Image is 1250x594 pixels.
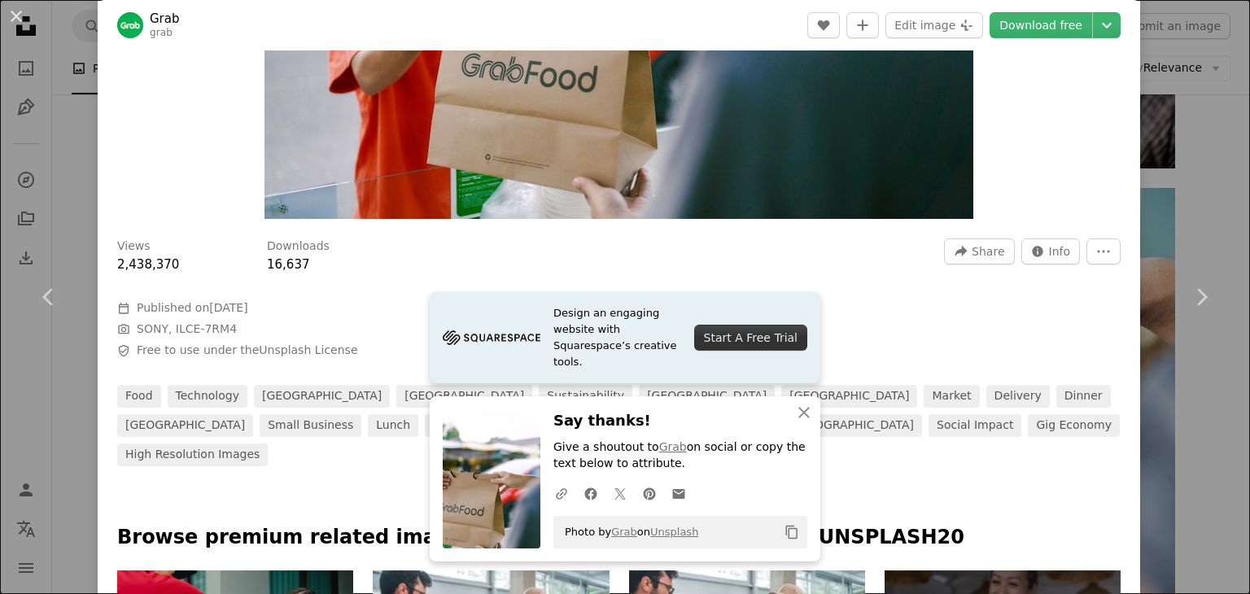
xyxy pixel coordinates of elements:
a: market [924,385,979,408]
button: Edit image [885,12,983,38]
a: High resolution images [117,443,268,466]
a: small business [260,414,361,437]
a: food [117,385,161,408]
a: [GEOGRAPHIC_DATA] [117,414,253,437]
a: Grab [611,526,637,538]
a: Unsplash [650,526,698,538]
a: [GEOGRAPHIC_DATA] [786,414,922,437]
span: Design an engaging website with Squarespace’s creative tools. [553,305,681,370]
span: Published on [137,301,248,314]
a: dinner [1056,385,1111,408]
p: Give a shoutout to on social or copy the text below to attribute. [553,439,807,472]
button: More Actions [1086,238,1121,264]
div: Start A Free Trial [694,325,807,351]
button: Choose download size [1093,12,1121,38]
a: gig economy [1028,414,1120,437]
a: Share on Facebook [576,477,605,509]
a: Design an engaging website with Squarespace’s creative tools.Start A Free Trial [430,292,820,383]
img: Go to Grab's profile [117,12,143,38]
p: Browse premium related images on iStock | Save 20% with code UNSPLASH20 [117,525,1121,551]
a: lunch [368,414,418,437]
span: Share [972,239,1004,264]
span: Photo by on [557,519,698,545]
button: Stats about this image [1021,238,1081,264]
a: grocery [425,414,486,437]
h3: Downloads [267,238,330,255]
a: [GEOGRAPHIC_DATA] [781,385,917,408]
a: Share over email [664,477,693,509]
a: social impact [929,414,1021,437]
a: Grab [150,11,180,27]
button: Share this image [944,238,1014,264]
a: Next [1152,219,1250,375]
a: Unsplash License [259,343,357,356]
a: delivery [986,385,1050,408]
a: Grab [659,440,687,453]
button: Like [807,12,840,38]
h3: Say thanks! [553,409,807,433]
h3: Views [117,238,151,255]
a: grab [150,27,173,38]
a: Download free [990,12,1092,38]
button: Add to Collection [846,12,879,38]
a: [GEOGRAPHIC_DATA] [254,385,390,408]
a: Share on Twitter [605,477,635,509]
button: SONY, ILCE-7RM4 [137,321,237,338]
a: [GEOGRAPHIC_DATA] [396,385,532,408]
span: 2,438,370 [117,257,179,272]
span: Free to use under the [137,343,358,359]
span: Info [1049,239,1071,264]
a: technology [168,385,247,408]
a: Share on Pinterest [635,477,664,509]
time: September 26, 2023 at 3:55:27 AM GMT+13 [209,301,247,314]
img: file-1705255347840-230a6ab5bca9image [443,325,540,350]
button: Copy to clipboard [778,518,806,546]
span: 16,637 [267,257,310,272]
